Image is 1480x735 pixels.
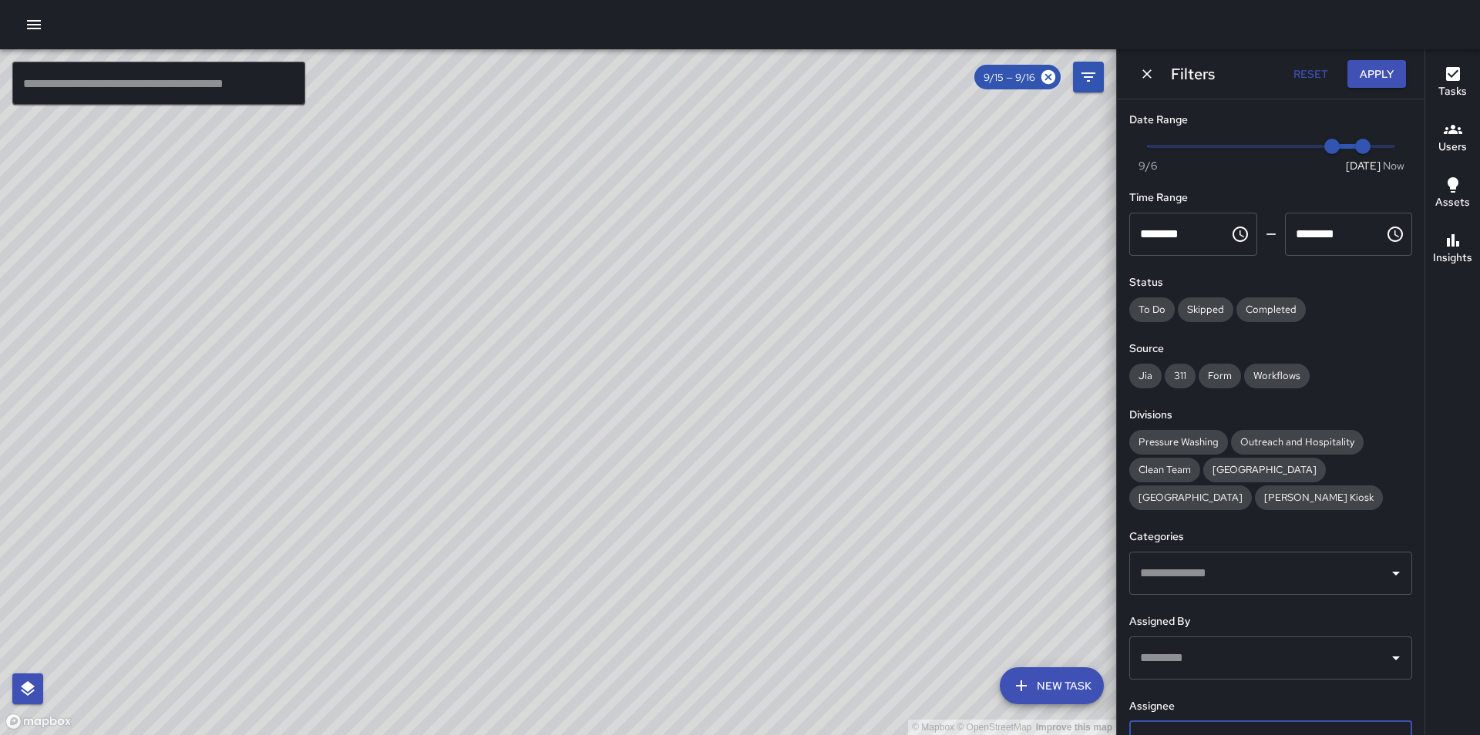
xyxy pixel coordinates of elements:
h6: Status [1129,274,1412,291]
button: Open [1385,647,1407,669]
span: Skipped [1178,303,1233,316]
span: Form [1199,369,1241,382]
span: 311 [1165,369,1196,382]
span: 9/15 — 9/16 [974,71,1044,84]
h6: Tasks [1438,83,1467,100]
span: [PERSON_NAME] Kiosk [1255,491,1383,504]
div: Workflows [1244,364,1310,388]
h6: Users [1438,139,1467,156]
span: [GEOGRAPHIC_DATA] [1129,491,1252,504]
h6: Assigned By [1129,613,1412,630]
h6: Insights [1433,250,1472,267]
span: Clean Team [1129,463,1200,476]
button: Filters [1073,62,1104,92]
button: Tasks [1425,55,1480,111]
div: Form [1199,364,1241,388]
h6: Assets [1435,194,1470,211]
div: [GEOGRAPHIC_DATA] [1129,485,1252,510]
h6: Time Range [1129,190,1412,206]
div: [PERSON_NAME] Kiosk [1255,485,1383,510]
h6: Filters [1171,62,1215,86]
button: Choose time, selected time is 11:59 PM [1380,219,1411,250]
button: Users [1425,111,1480,166]
span: Pressure Washing [1129,435,1228,448]
div: 9/15 — 9/16 [974,65,1061,89]
div: Clean Team [1129,458,1200,482]
button: Insights [1425,222,1480,277]
span: Workflows [1244,369,1310,382]
span: 9/6 [1139,158,1157,173]
button: New Task [1000,667,1104,704]
button: Choose time, selected time is 12:00 AM [1225,219,1256,250]
h6: Source [1129,341,1412,357]
span: [DATE] [1346,158,1381,173]
div: Pressure Washing [1129,430,1228,455]
button: Reset [1286,60,1335,89]
div: To Do [1129,297,1175,322]
span: To Do [1129,303,1175,316]
span: [GEOGRAPHIC_DATA] [1203,463,1326,476]
h6: Assignee [1129,698,1412,715]
div: Completed [1236,297,1306,322]
span: Completed [1236,303,1306,316]
h6: Divisions [1129,407,1412,424]
button: Assets [1425,166,1480,222]
div: [GEOGRAPHIC_DATA] [1203,458,1326,482]
button: Dismiss [1135,62,1159,86]
h6: Categories [1129,529,1412,545]
div: 311 [1165,364,1196,388]
div: Skipped [1178,297,1233,322]
span: Jia [1129,369,1162,382]
h6: Date Range [1129,112,1412,129]
span: Now [1383,158,1404,173]
div: Outreach and Hospitality [1231,430,1364,455]
div: Jia [1129,364,1162,388]
button: Open [1385,562,1407,584]
button: Apply [1347,60,1406,89]
span: Outreach and Hospitality [1231,435,1364,448]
